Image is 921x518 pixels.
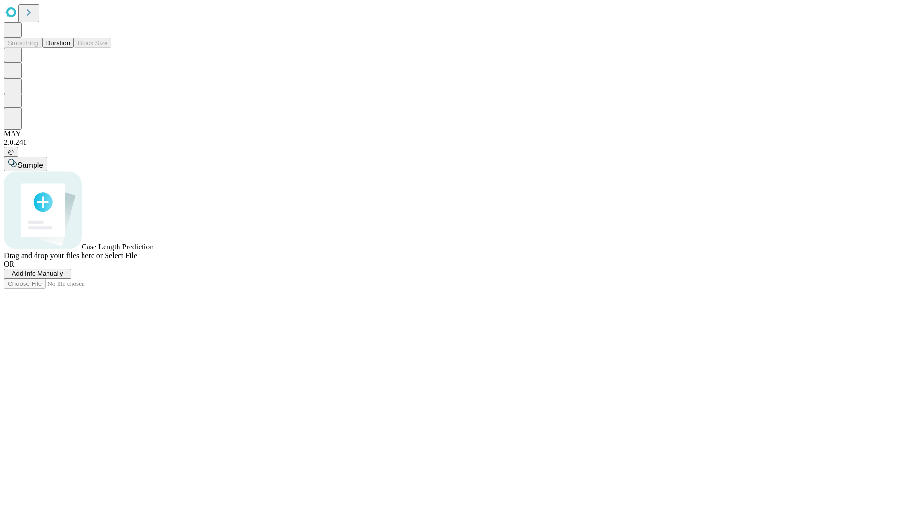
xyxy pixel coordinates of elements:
[42,38,74,48] button: Duration
[4,38,42,48] button: Smoothing
[4,269,71,279] button: Add Info Manually
[4,147,18,157] button: @
[12,270,63,277] span: Add Info Manually
[74,38,111,48] button: Block Size
[17,161,43,169] span: Sample
[4,138,917,147] div: 2.0.241
[4,129,917,138] div: MAY
[82,243,153,251] span: Case Length Prediction
[4,251,103,259] span: Drag and drop your files here or
[4,260,14,268] span: OR
[8,148,14,155] span: @
[4,157,47,171] button: Sample
[105,251,137,259] span: Select File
